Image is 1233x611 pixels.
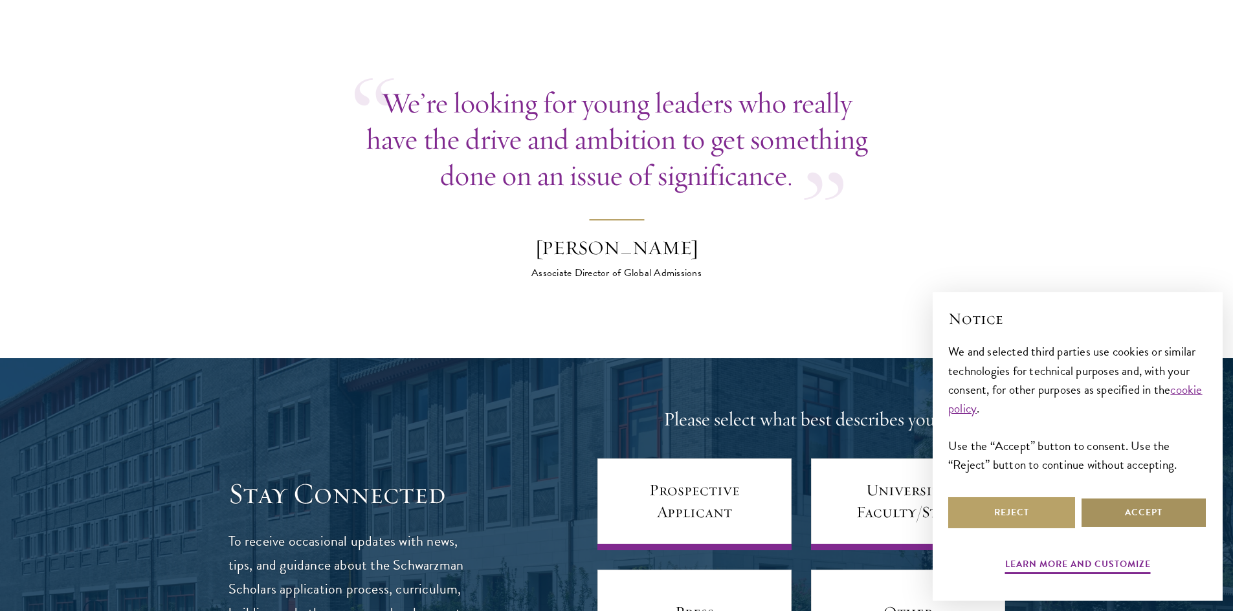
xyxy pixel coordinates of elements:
[948,342,1207,473] div: We and selected third parties use cookies or similar technologies for technical purposes and, wit...
[597,407,1005,433] h4: Please select what best describes you:
[948,308,1207,330] h2: Notice
[1080,497,1207,528] button: Accept
[811,458,1005,550] a: University Faculty/Staff
[948,380,1203,418] a: cookie policy
[504,235,730,261] div: [PERSON_NAME]
[597,458,792,550] a: Prospective Applicant
[948,497,1075,528] button: Reject
[504,265,730,281] div: Associate Director of Global Admissions
[355,85,879,193] p: We’re looking for young leaders who really have the drive and ambition to get something done on a...
[1005,556,1151,576] button: Learn more and customize
[228,476,471,512] h3: Stay Connected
